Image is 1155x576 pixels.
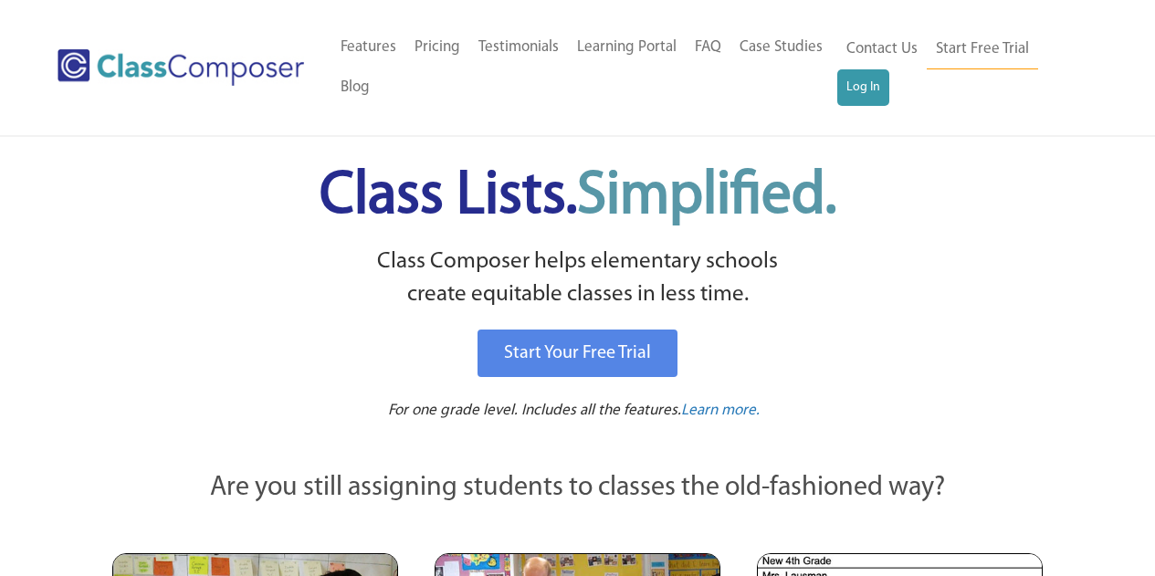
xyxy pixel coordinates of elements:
a: Start Free Trial [927,29,1038,70]
span: Class Lists. [320,167,836,226]
a: Pricing [405,27,469,68]
nav: Header Menu [837,29,1084,106]
p: Are you still assigning students to classes the old-fashioned way? [112,468,1044,508]
a: Learn more. [681,400,760,423]
a: Features [331,27,405,68]
a: Case Studies [730,27,832,68]
a: Log In [837,69,889,106]
span: Start Your Free Trial [504,344,651,362]
span: For one grade level. Includes all the features. [388,403,681,418]
p: Class Composer helps elementary schools create equitable classes in less time. [110,246,1046,312]
span: Simplified. [577,167,836,226]
span: Learn more. [681,403,760,418]
a: Start Your Free Trial [478,330,677,377]
nav: Header Menu [331,27,837,108]
a: Blog [331,68,379,108]
a: FAQ [686,27,730,68]
a: Contact Us [837,29,927,69]
img: Class Composer [58,49,304,86]
a: Testimonials [469,27,568,68]
a: Learning Portal [568,27,686,68]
